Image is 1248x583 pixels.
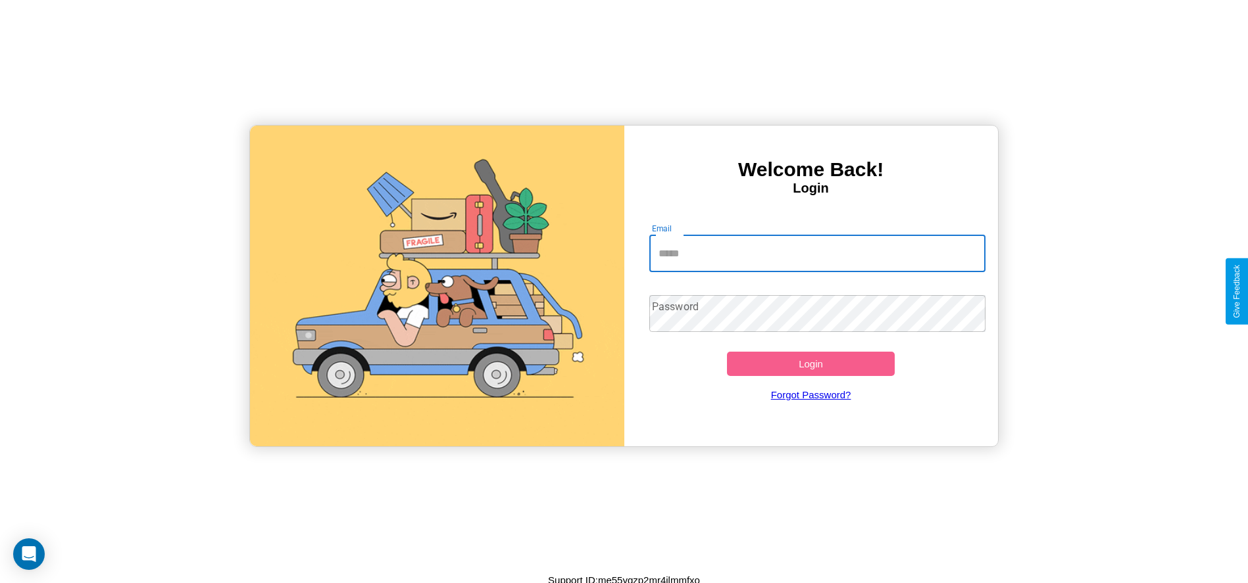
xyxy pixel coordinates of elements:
h3: Welcome Back! [624,158,998,181]
img: gif [250,126,624,446]
div: Open Intercom Messenger [13,538,45,570]
div: Give Feedback [1232,265,1241,318]
button: Login [727,352,895,376]
label: Email [652,223,672,234]
h4: Login [624,181,998,196]
a: Forgot Password? [643,376,979,413]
